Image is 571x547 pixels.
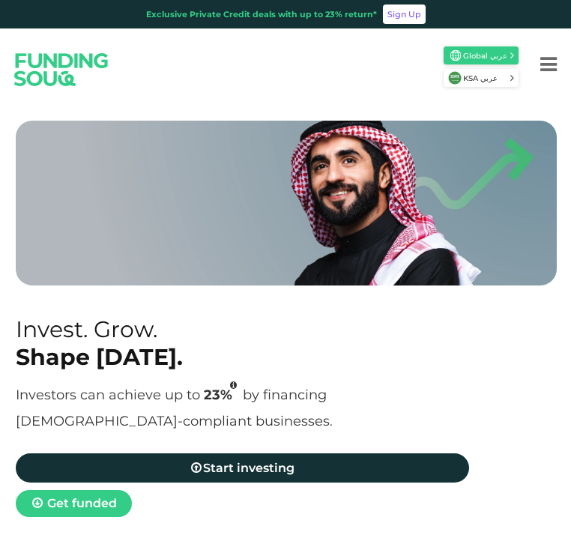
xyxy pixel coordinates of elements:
[16,315,469,343] div: Invest. Grow.
[16,490,132,517] a: Get funded
[230,381,237,390] i: 23% IRR (expected) ~ 15% Net yield (expected)
[2,39,121,100] img: Logo
[448,71,462,85] img: SA Flag
[526,34,571,94] button: Menu
[383,4,426,24] a: Sign Up
[16,343,469,371] div: Shape [DATE].
[450,50,461,61] img: SA Flag
[203,461,294,475] span: Start investing
[16,387,200,403] span: Investors can achieve up to
[463,50,509,61] span: Global عربي
[463,73,509,84] span: KSA عربي
[146,8,377,21] div: Exclusive Private Credit deals with up to 23% return*
[204,387,243,403] span: 23%
[16,121,557,285] img: header-bg
[16,453,469,483] a: Start investing
[47,496,117,510] span: Get funded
